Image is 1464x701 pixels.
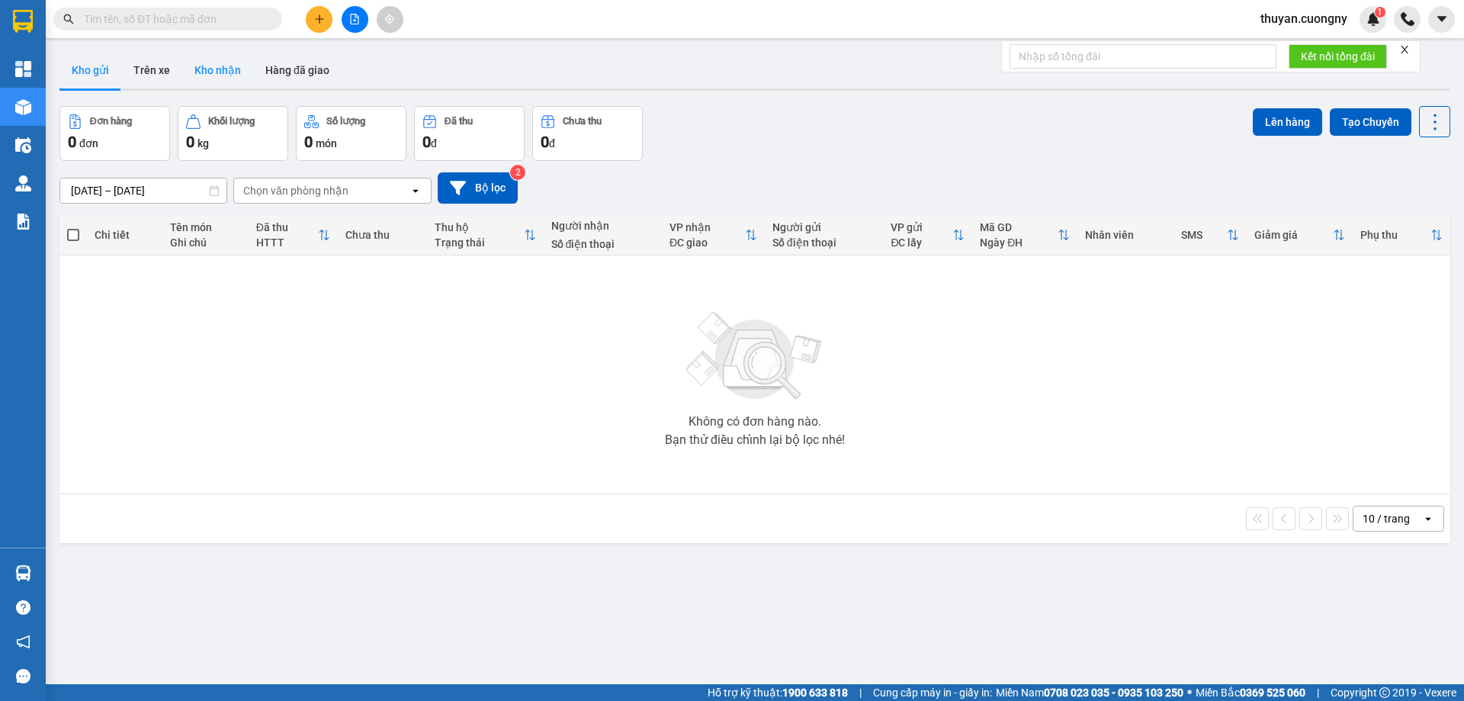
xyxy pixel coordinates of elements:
[15,137,31,153] img: warehouse-icon
[170,221,240,233] div: Tên món
[669,221,745,233] div: VP nhận
[435,236,524,249] div: Trạng thái
[549,137,555,150] span: đ
[445,116,473,127] div: Đã thu
[1010,44,1276,69] input: Nhập số tổng đài
[679,303,831,410] img: svg+xml;base64,PHN2ZyBjbGFzcz0ibGlzdC1wbHVnX19zdmciIHhtbG5zPSJodHRwOi8vd3d3LnczLm9yZy8yMDAwL3N2Zy...
[1240,687,1305,699] strong: 0369 525 060
[253,52,342,88] button: Hàng đã giao
[1181,229,1227,241] div: SMS
[15,214,31,230] img: solution-icon
[1248,9,1360,28] span: thuyan.cuongny
[314,14,325,24] span: plus
[59,106,170,161] button: Đơn hàng0đơn
[563,116,602,127] div: Chưa thu
[68,133,76,151] span: 0
[1375,7,1385,18] sup: 1
[1196,684,1305,701] span: Miền Bắc
[996,684,1183,701] span: Miền Nam
[63,14,74,24] span: search
[431,137,437,150] span: đ
[883,215,972,256] th: Toggle SortBy
[772,221,876,233] div: Người gửi
[256,221,318,233] div: Đã thu
[1085,229,1166,241] div: Nhân viên
[1254,229,1333,241] div: Giảm giá
[197,137,209,150] span: kg
[59,52,121,88] button: Kho gửi
[541,133,549,151] span: 0
[1247,215,1353,256] th: Toggle SortBy
[510,165,525,180] sup: 2
[662,215,765,256] th: Toggle SortBy
[1360,229,1430,241] div: Phụ thu
[972,215,1077,256] th: Toggle SortBy
[891,236,952,249] div: ĐC lấy
[326,116,365,127] div: Số lượng
[306,6,332,33] button: plus
[79,137,98,150] span: đơn
[409,185,422,197] svg: open
[1289,44,1387,69] button: Kết nối tổng đài
[170,236,240,249] div: Ghi chú
[980,236,1058,249] div: Ngày ĐH
[1377,7,1382,18] span: 1
[15,175,31,191] img: warehouse-icon
[1363,511,1410,526] div: 10 / trang
[1435,12,1449,26] span: caret-down
[316,137,337,150] span: món
[689,416,821,428] div: Không có đơn hàng nào.
[13,10,33,33] img: logo-vxr
[95,229,155,241] div: Chi tiết
[1353,215,1450,256] th: Toggle SortBy
[16,669,30,683] span: message
[1330,108,1411,136] button: Tạo Chuyến
[891,221,952,233] div: VP gửi
[1366,12,1380,26] img: icon-new-feature
[1428,6,1455,33] button: caret-down
[1173,215,1247,256] th: Toggle SortBy
[438,172,518,204] button: Bộ lọc
[384,14,395,24] span: aim
[1317,684,1319,701] span: |
[249,215,338,256] th: Toggle SortBy
[178,106,288,161] button: Khối lượng0kg
[551,220,655,232] div: Người nhận
[186,133,194,151] span: 0
[304,133,313,151] span: 0
[15,565,31,581] img: warehouse-icon
[414,106,525,161] button: Đã thu0đ
[16,600,30,615] span: question-circle
[377,6,403,33] button: aim
[665,434,845,446] div: Bạn thử điều chỉnh lại bộ lọc nhé!
[256,236,318,249] div: HTTT
[980,221,1058,233] div: Mã GD
[208,116,255,127] div: Khối lượng
[121,52,182,88] button: Trên xe
[422,133,431,151] span: 0
[1379,687,1390,698] span: copyright
[349,14,360,24] span: file-add
[182,52,253,88] button: Kho nhận
[1401,12,1414,26] img: phone-icon
[532,106,643,161] button: Chưa thu0đ
[296,106,406,161] button: Số lượng0món
[427,215,544,256] th: Toggle SortBy
[435,221,524,233] div: Thu hộ
[342,6,368,33] button: file-add
[243,183,348,198] div: Chọn văn phòng nhận
[1044,687,1183,699] strong: 0708 023 035 - 0935 103 250
[90,116,132,127] div: Đơn hàng
[782,687,848,699] strong: 1900 633 818
[873,684,992,701] span: Cung cấp máy in - giấy in:
[60,178,226,203] input: Select a date range.
[708,684,848,701] span: Hỗ trợ kỹ thuật:
[345,229,419,241] div: Chưa thu
[84,11,264,27] input: Tìm tên, số ĐT hoặc mã đơn
[859,684,862,701] span: |
[1187,690,1192,696] span: ⚪️
[1301,48,1375,65] span: Kết nối tổng đài
[551,238,655,250] div: Số điện thoại
[16,635,30,649] span: notification
[1399,44,1410,55] span: close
